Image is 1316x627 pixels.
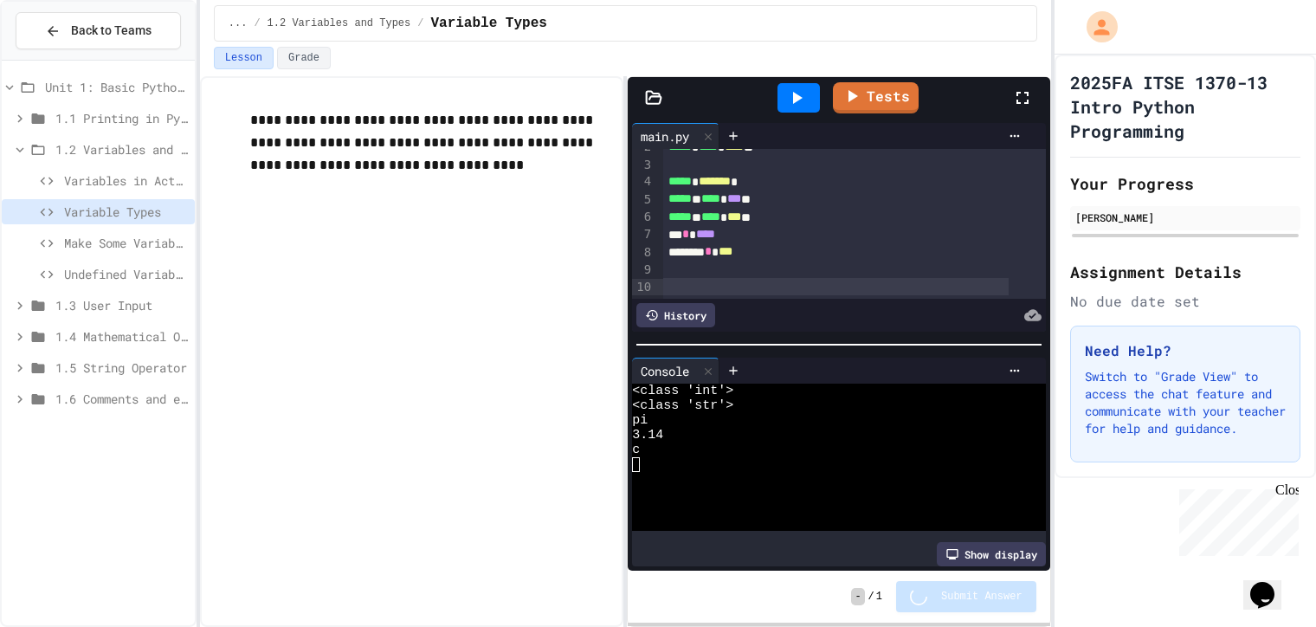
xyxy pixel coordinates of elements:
div: Show display [937,542,1046,566]
div: [PERSON_NAME] [1075,210,1295,225]
div: History [636,303,715,327]
a: Tests [833,82,919,113]
div: Chat with us now!Close [7,7,119,110]
div: 6 [632,209,654,226]
span: / [417,16,423,30]
div: 7 [632,226,654,243]
div: 3 [632,157,654,174]
span: Unit 1: Basic Python and Console Interaction [45,78,188,96]
span: - [851,588,864,605]
div: My Account [1068,7,1122,47]
button: Lesson [214,47,274,69]
span: Make Some Variables! [64,234,188,252]
h2: Assignment Details [1070,260,1300,284]
div: 8 [632,244,654,262]
span: Undefined Variables [64,265,188,283]
div: 9 [632,262,654,279]
span: c [632,443,640,457]
div: Console [632,362,698,380]
span: 1.4 Mathematical Operators [55,327,188,346]
span: 1 [876,590,882,604]
h1: 2025FA ITSE 1370-13 Intro Python Programming [1070,70,1300,143]
div: 5 [632,191,654,209]
span: / [254,16,260,30]
button: Grade [277,47,331,69]
span: 1.3 User Input [55,296,188,314]
span: <class 'str'> [632,398,733,413]
p: Switch to "Grade View" to access the chat feature and communicate with your teacher for help and ... [1085,368,1286,437]
h2: Your Progress [1070,171,1300,196]
div: 10 [632,279,654,296]
div: 4 [632,173,654,191]
span: Variables in Action [64,171,188,190]
span: ... [229,16,248,30]
span: pi [632,413,648,428]
span: 1.6 Comments and end= & sep= [55,390,188,408]
span: 1.2 Variables and Types [55,140,188,158]
span: 1.1 Printing in Python [55,109,188,127]
span: Back to Teams [71,22,152,40]
h3: Need Help? [1085,340,1286,361]
iframe: chat widget [1172,482,1299,556]
span: Submit Answer [941,590,1022,604]
span: <class 'int'> [632,384,733,398]
span: 3.14 [632,428,663,443]
span: Variable Types [430,13,546,34]
span: Variable Types [64,203,188,221]
span: 1.5 String Operator [55,359,188,377]
iframe: chat widget [1243,558,1299,610]
span: 1.2 Variables and Types [268,16,411,30]
div: No due date set [1070,291,1300,312]
span: / [868,590,874,604]
div: main.py [632,127,698,145]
